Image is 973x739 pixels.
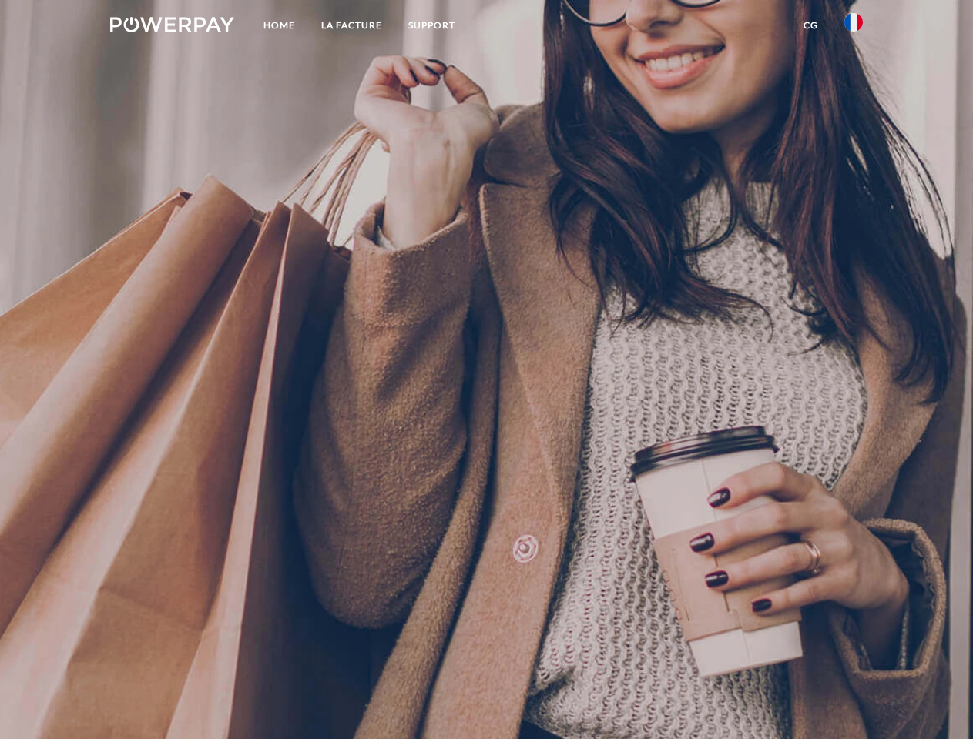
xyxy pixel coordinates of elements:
[790,12,831,39] a: CG
[250,12,308,39] a: Home
[308,12,395,39] a: LA FACTURE
[110,17,234,32] img: logo-powerpay-white.svg
[395,12,468,39] a: Support
[844,13,863,32] img: fr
